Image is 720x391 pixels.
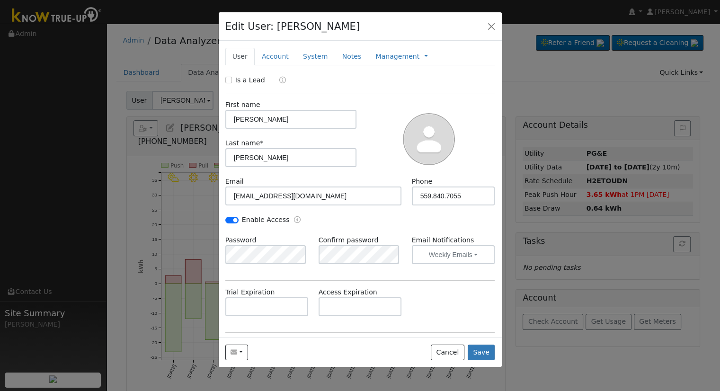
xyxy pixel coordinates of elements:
[294,215,301,226] a: Enable Access
[225,138,264,148] label: Last name
[225,287,275,297] label: Trial Expiration
[296,48,335,65] a: System
[235,75,265,85] label: Is a Lead
[225,100,260,110] label: First name
[225,235,257,245] label: Password
[319,235,379,245] label: Confirm password
[431,345,464,361] button: Cancel
[375,52,419,62] a: Management
[225,345,249,361] button: mahalst@yahoo.com
[335,48,368,65] a: Notes
[319,287,377,297] label: Access Expiration
[412,177,433,187] label: Phone
[255,48,296,65] a: Account
[260,139,263,147] span: Required
[225,19,360,34] h4: Edit User: [PERSON_NAME]
[225,48,255,65] a: User
[225,77,232,83] input: Is a Lead
[412,235,495,245] label: Email Notifications
[242,215,290,225] label: Enable Access
[272,75,286,86] a: Lead
[225,177,244,187] label: Email
[468,345,495,361] button: Save
[412,245,495,264] button: Weekly Emails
